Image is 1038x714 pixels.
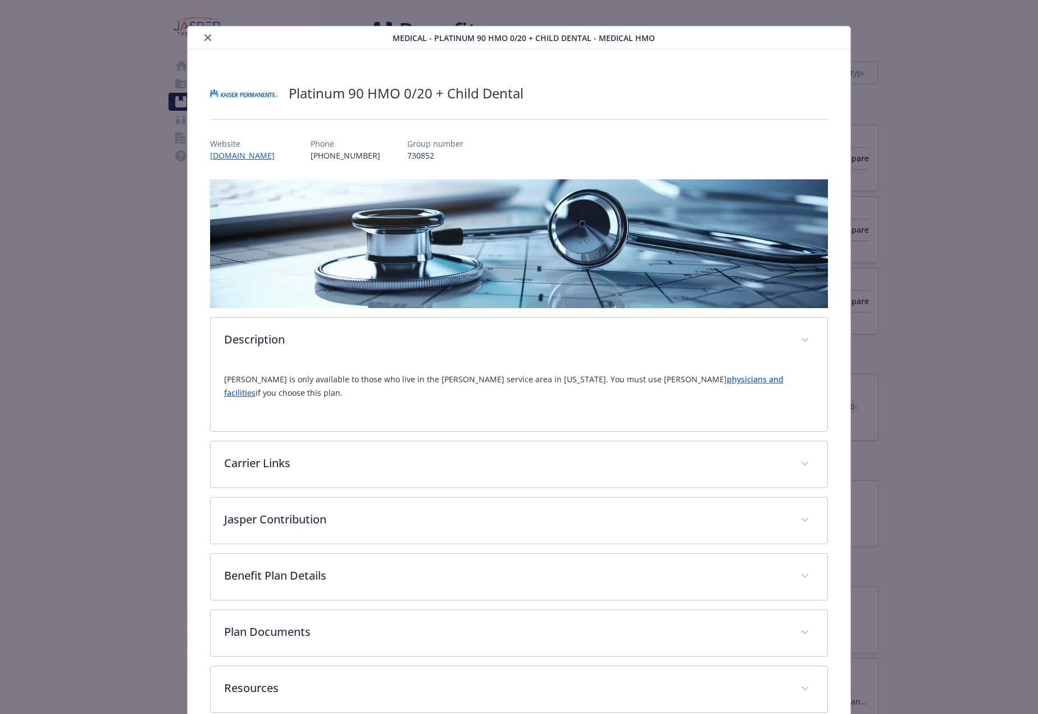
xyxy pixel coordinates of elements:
p: Group number [407,138,463,150]
h2: Platinum 90 HMO 0/20 + Child Dental [289,84,523,103]
p: Phone [311,138,380,150]
p: [PHONE_NUMBER] [311,150,380,161]
div: Resources [211,666,828,712]
div: Benefit Plan Details [211,554,828,600]
div: Description [211,318,828,364]
img: banner [210,179,828,308]
p: Description [224,331,787,348]
p: Website [210,138,284,150]
div: Jasper Contribution [211,498,828,544]
a: [DOMAIN_NAME] [210,150,284,161]
p: Jasper Contribution [224,511,787,528]
img: Kaiser Permanente Insurance Company [210,76,277,110]
p: Benefit Plan Details [224,567,787,584]
div: Carrier Links [211,441,828,487]
div: Description [211,364,828,431]
p: 730852 [407,150,463,161]
button: close [201,31,215,44]
div: Plan Documents [211,610,828,656]
p: Carrier Links [224,455,787,472]
p: Plan Documents [224,623,787,640]
p: [PERSON_NAME] is only available to those who live in the [PERSON_NAME] service area in [US_STATE]... [224,373,814,400]
span: Medical - Platinum 90 HMO 0/20 + Child Dental - Medical HMO [393,32,655,44]
p: Resources [224,680,787,697]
